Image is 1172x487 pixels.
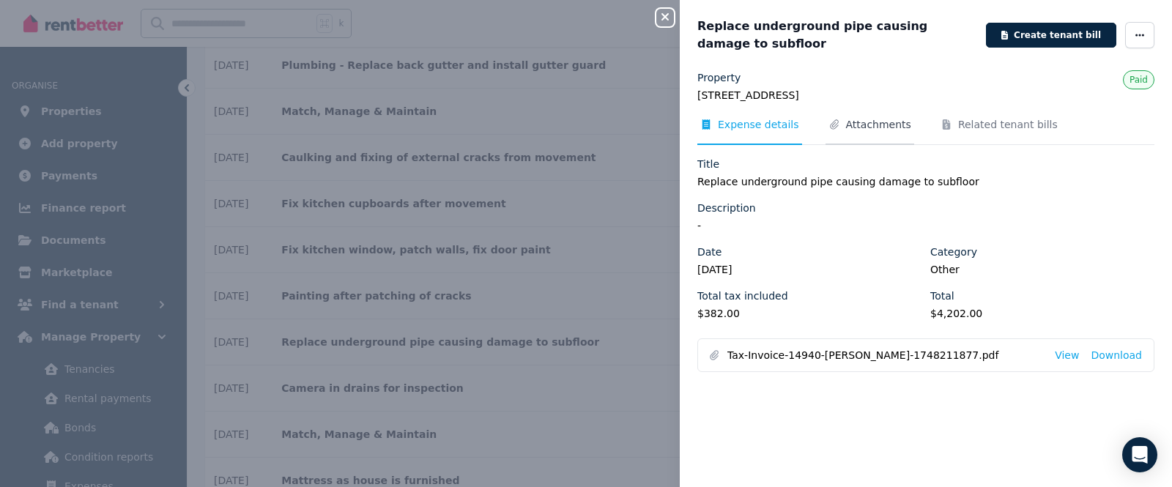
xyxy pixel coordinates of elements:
[697,201,756,215] label: Description
[930,245,977,259] label: Category
[930,289,954,303] label: Total
[1130,75,1148,85] span: Paid
[697,306,921,321] legend: $382.00
[697,70,741,85] label: Property
[930,262,1154,277] legend: Other
[930,306,1154,321] legend: $4,202.00
[697,174,1154,189] legend: Replace underground pipe causing damage to subfloor
[697,245,722,259] label: Date
[697,289,788,303] label: Total tax included
[986,23,1116,48] button: Create tenant bill
[1091,348,1142,363] a: Download
[846,117,911,132] span: Attachments
[697,117,1154,145] nav: Tabs
[718,117,799,132] span: Expense details
[958,117,1058,132] span: Related tenant bills
[697,218,1154,233] legend: -
[1055,348,1079,363] a: View
[1122,437,1157,472] div: Open Intercom Messenger
[727,348,1043,363] span: Tax-Invoice-14940-[PERSON_NAME]-1748211877.pdf
[697,18,977,53] span: Replace underground pipe causing damage to subfloor
[697,262,921,277] legend: [DATE]
[697,157,719,171] label: Title
[697,88,1154,103] legend: [STREET_ADDRESS]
